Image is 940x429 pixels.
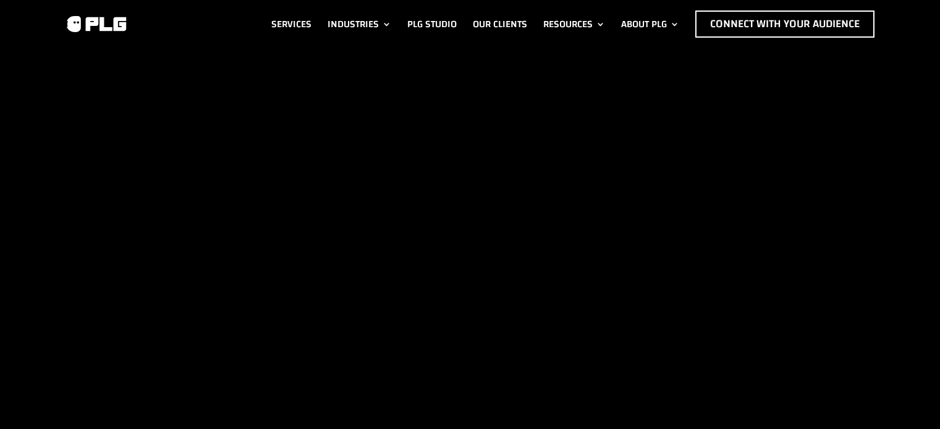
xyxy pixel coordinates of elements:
a: Resources [543,10,605,38]
a: Connect with Your Audience [695,10,874,38]
a: Services [271,10,311,38]
a: Industries [328,10,391,38]
a: Our Clients [473,10,527,38]
a: PLG Studio [407,10,457,38]
a: About PLG [621,10,679,38]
